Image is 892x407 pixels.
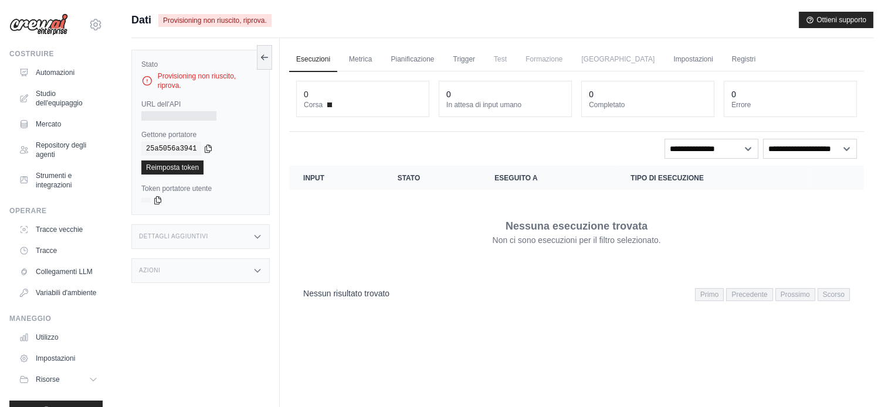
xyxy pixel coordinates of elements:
[833,351,892,407] iframe: Chat Widget
[630,174,704,182] font: Tipo di esecuzione
[581,55,654,63] font: [GEOGRAPHIC_DATA]
[36,69,74,77] font: Automazioni
[731,90,736,99] font: 0
[731,290,767,299] font: Precedente
[303,174,324,182] font: Input
[14,166,103,194] a: Strumenti e integrazioni
[732,55,756,63] font: Registri
[518,47,569,71] span: La formazione non è disponibile fino al completamento della distribuzione
[799,12,873,28] button: Ottieni supporto
[391,55,434,63] font: Pianificazione
[833,351,892,407] div: Widget chat
[146,163,199,172] font: Reimposta token
[304,101,323,109] font: Corsa
[506,220,647,232] font: Nessuna esecuzione trovata
[303,289,389,298] font: Nessun risultato trovato
[446,47,482,72] a: Trigger
[158,72,236,90] font: Provisioning non riuscito, riprova.
[525,55,562,63] font: Formazione
[296,55,330,63] font: Esecuzioni
[141,184,212,193] font: Token portatore utente
[14,241,103,260] a: Tracce
[700,290,718,299] font: Primo
[36,247,57,255] font: Tracce
[574,47,662,71] span: La chat non è disponibile finché la distribuzione non è completata
[36,375,60,384] font: Risorse
[725,47,763,72] a: Registri
[131,14,151,26] font: Dati
[695,288,850,301] nav: Paginazione
[453,55,475,63] font: Trigger
[36,120,61,128] font: Mercato
[9,13,68,36] img: Logo
[14,136,103,164] a: Repository degli agenti
[816,16,866,24] font: Ottieni supporto
[36,172,72,189] font: Strumenti e integrazioni
[342,47,379,72] a: Metrica
[589,101,625,109] font: Completato
[14,370,103,389] button: Risorse
[14,115,103,134] a: Mercato
[494,174,537,182] font: Eseguito a
[781,290,810,299] font: Prossimo
[141,60,158,69] font: Stato
[9,207,47,215] font: Operare
[14,262,103,281] a: Collegamenti LLM
[9,314,51,323] font: Maneggio
[398,174,420,182] font: Stato
[289,279,864,309] nav: Paginazione
[14,328,103,347] a: Utilizzo
[673,55,713,63] font: Impostazioni
[14,349,103,368] a: Impostazioni
[823,290,844,299] font: Scorso
[384,47,441,72] a: Pianificazione
[36,354,75,362] font: Impostazioni
[731,101,751,109] font: Errore
[36,141,86,159] font: Repository degli agenti
[14,84,103,112] a: Studio dell'equipaggio
[163,16,267,25] font: Provisioning non riuscito, riprova.
[36,90,83,107] font: Studio dell'equipaggio
[141,142,201,156] code: 25a5056a3941
[141,100,181,108] font: URL dell'API
[446,90,451,99] font: 0
[36,225,83,234] font: Tracce vecchie
[14,220,103,239] a: Tracce vecchie
[289,166,864,309] section: Tabella delle esecuzioni dell'equipaggio
[492,235,660,245] font: Non ci sono esecuzioni per il filtro selezionato.
[446,101,521,109] font: In attesa di input umano
[9,50,54,58] font: Costruire
[36,333,59,341] font: Utilizzo
[139,267,160,273] font: Azioni
[304,90,308,99] font: 0
[139,233,208,240] font: Dettagli aggiuntivi
[666,47,720,72] a: Impostazioni
[141,160,204,175] a: Reimposta token
[349,55,372,63] font: Metrica
[289,47,337,72] a: Esecuzioni
[36,268,93,276] font: Collegamenti LLM
[589,90,593,99] font: 0
[494,55,507,63] font: Test
[14,63,103,82] a: Automazioni
[36,289,96,297] font: Variabili d'ambiente
[141,131,196,139] font: Gettone portatore
[14,283,103,302] a: Variabili d'ambiente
